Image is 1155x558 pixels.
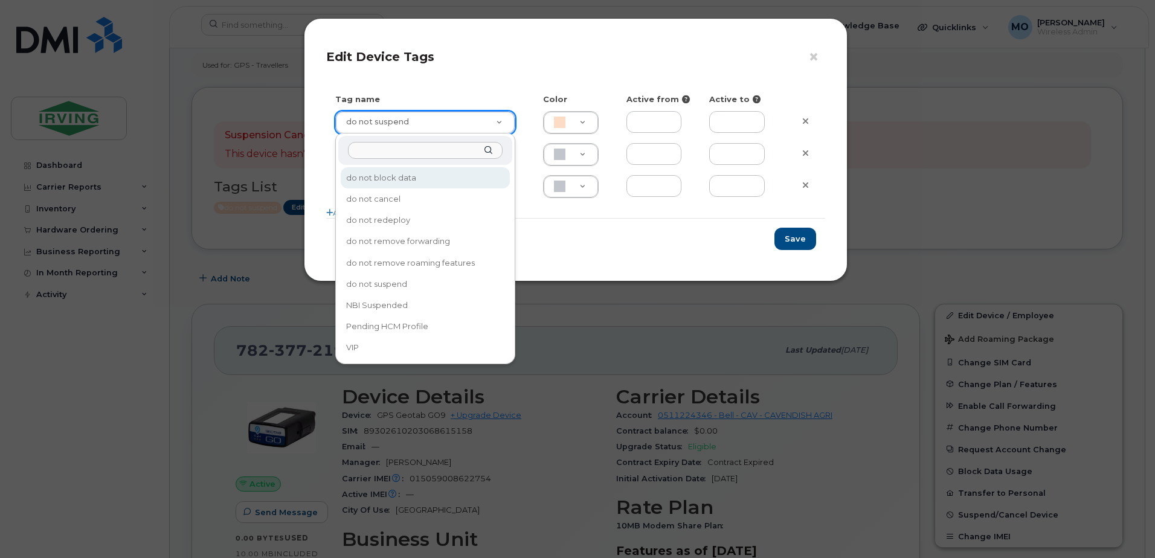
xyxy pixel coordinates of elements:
div: do not cancel [342,190,509,208]
div: do not suspend [342,275,509,293]
div: do not redeploy [342,211,509,229]
div: Pending HCM Profile [342,317,509,336]
div: VIP [342,339,509,358]
div: do not block data [342,168,509,187]
div: do not remove roaming features [342,254,509,272]
div: do not remove forwarding [342,232,509,251]
div: NBI Suspended [342,296,509,315]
